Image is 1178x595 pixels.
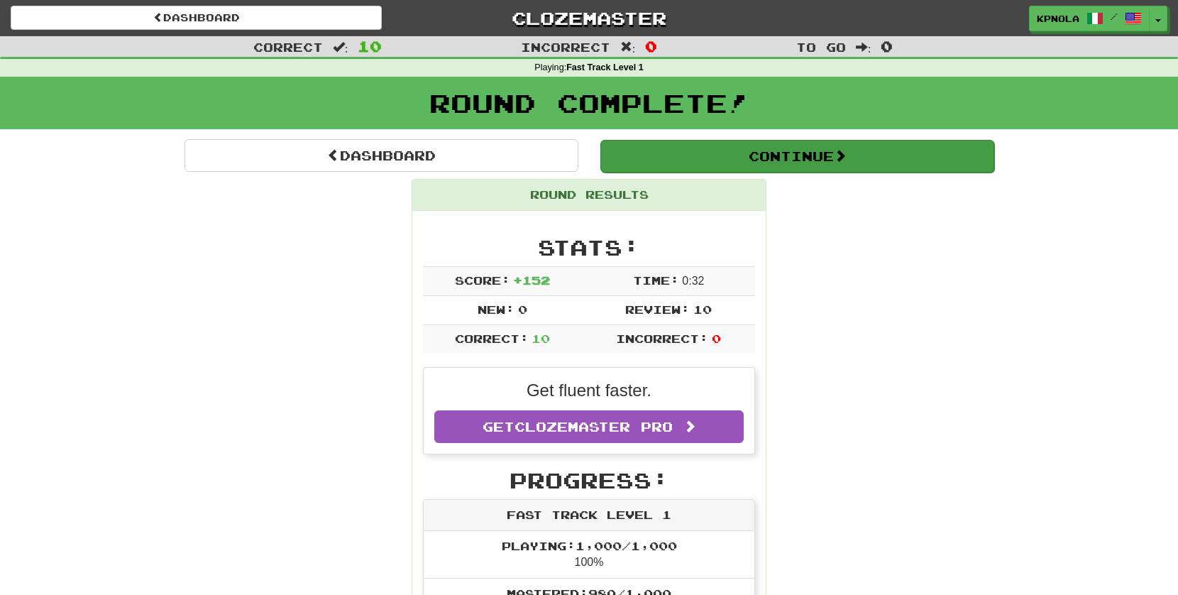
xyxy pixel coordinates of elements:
span: : [856,41,871,53]
span: : [620,41,636,53]
span: : [333,41,348,53]
a: Dashboard [185,139,578,172]
span: To go [796,40,846,54]
div: Round Results [412,180,766,211]
span: Playing: 1,000 / 1,000 [502,539,677,552]
span: 0 [518,302,527,316]
span: New: [478,302,514,316]
span: 10 [532,332,550,345]
button: Continue [600,140,994,173]
strong: Fast Track Level 1 [566,62,644,72]
span: 0 : 32 [682,275,704,287]
span: KPNOLA [1037,12,1079,25]
span: 10 [693,302,712,316]
span: Review: [625,302,690,316]
a: KPNOLA / [1029,6,1150,31]
span: 0 [712,332,721,345]
span: / [1111,11,1118,21]
span: 0 [881,38,893,55]
a: Clozemaster [403,6,774,31]
span: Incorrect: [616,332,708,345]
span: Time: [633,273,679,287]
li: 100% [424,531,754,579]
div: Fast Track Level 1 [424,500,754,531]
span: + 152 [513,273,550,287]
h2: Stats: [423,236,755,259]
h2: Progress: [423,469,755,492]
a: Dashboard [11,6,382,30]
a: GetClozemaster Pro [434,410,744,443]
p: Get fluent faster. [434,378,744,403]
span: Correct: [455,332,529,345]
span: Incorrect [521,40,610,54]
span: Score: [455,273,510,287]
span: 10 [358,38,382,55]
h1: Round Complete! [5,89,1173,117]
span: 0 [645,38,657,55]
span: Correct [253,40,323,54]
span: Clozemaster Pro [514,419,673,435]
